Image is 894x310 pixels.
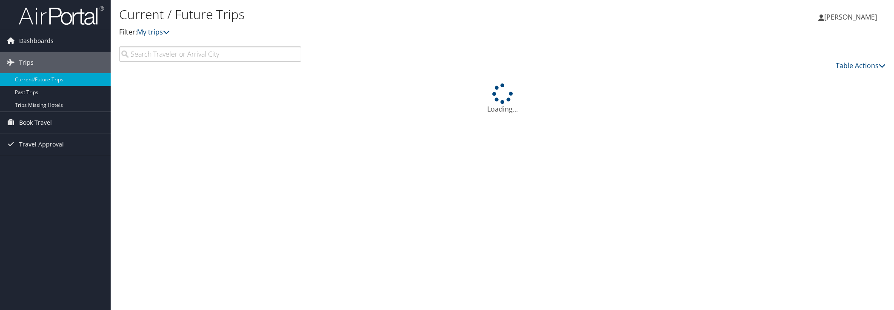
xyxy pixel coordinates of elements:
[824,12,877,22] span: [PERSON_NAME]
[119,6,630,23] h1: Current / Future Trips
[836,61,885,70] a: Table Actions
[19,52,34,73] span: Trips
[119,83,885,114] div: Loading...
[119,27,630,38] p: Filter:
[19,112,52,133] span: Book Travel
[137,27,170,37] a: My trips
[19,134,64,155] span: Travel Approval
[19,6,104,26] img: airportal-logo.png
[19,30,54,52] span: Dashboards
[119,46,301,62] input: Search Traveler or Arrival City
[818,4,885,30] a: [PERSON_NAME]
